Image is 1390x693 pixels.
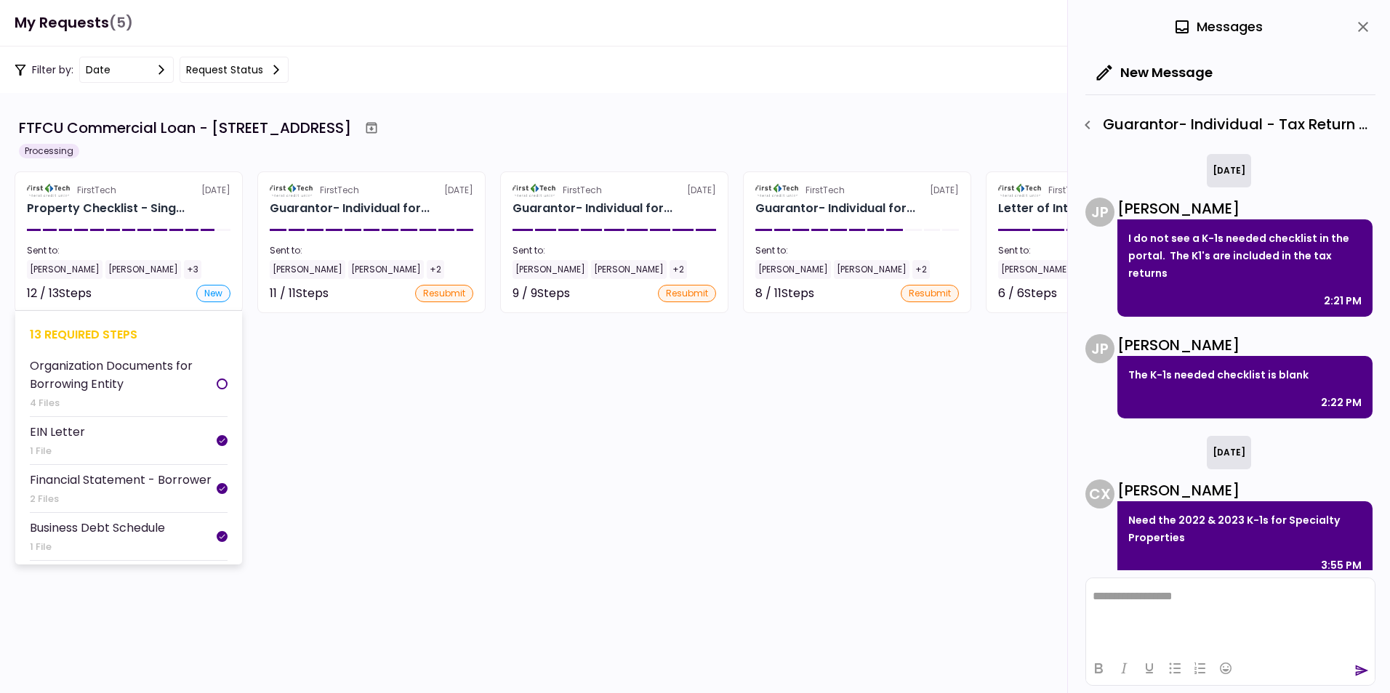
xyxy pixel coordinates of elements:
[755,244,959,257] div: Sent to:
[270,184,314,197] img: Partner logo
[1085,54,1224,92] button: New Message
[180,57,289,83] button: Request status
[15,8,133,38] h1: My Requests
[79,57,174,83] button: date
[30,423,85,441] div: EIN Letter
[27,260,103,279] div: [PERSON_NAME]
[998,244,1202,257] div: Sent to:
[1048,184,1088,197] div: FirstTech
[1128,230,1362,282] p: I do not see a K-1s needed checklist in the portal. The K1's are included in the tax returns
[658,285,716,302] div: resubmit
[27,200,185,217] div: Property Checklist - Single Tenant for SPECIALTY PROPERTIES LLC 1151-B Hospital Wy, Pocatello, ID
[998,285,1057,302] div: 6 / 6 Steps
[591,260,667,279] div: [PERSON_NAME]
[196,285,230,302] div: new
[30,519,165,537] div: Business Debt Schedule
[998,184,1202,197] div: [DATE]
[1128,366,1362,384] p: The K-1s needed checklist is blank
[270,244,473,257] div: Sent to:
[1173,16,1263,38] div: Messages
[1117,479,1373,501] div: [PERSON_NAME]
[513,260,588,279] div: [PERSON_NAME]
[513,244,716,257] div: Sent to:
[1324,292,1362,309] div: 2:21 PM
[1207,154,1251,187] div: [DATE]
[912,260,930,279] div: +2
[1207,436,1251,469] div: [DATE]
[1354,663,1369,678] button: send
[320,184,359,197] div: FirstTech
[1085,479,1114,508] div: C X
[755,184,959,197] div: [DATE]
[19,144,79,158] div: Processing
[1162,658,1187,678] button: Bullet list
[670,260,687,279] div: +2
[30,325,228,344] div: 13 required steps
[27,285,92,302] div: 12 / 13 Steps
[27,184,71,197] img: Partner logo
[30,444,85,458] div: 1 File
[513,285,570,302] div: 9 / 9 Steps
[27,244,230,257] div: Sent to:
[755,260,831,279] div: [PERSON_NAME]
[1117,198,1373,219] div: [PERSON_NAME]
[1188,658,1213,678] button: Numbered list
[109,8,133,38] span: (5)
[348,260,424,279] div: [PERSON_NAME]
[1085,198,1114,227] div: J P
[1086,578,1375,651] iframe: Rich Text Area
[15,57,289,83] div: Filter by:
[30,357,217,393] div: Organization Documents for Borrowing Entity
[427,260,444,279] div: +2
[998,200,1146,217] div: Letter of Interest for SPECIALTY PROPERTIES LLC 1151-B Hospital Way Pocatello
[270,200,430,217] div: Guarantor- Individual for SPECIALTY PROPERTIES LLC Scot Halladay
[270,260,345,279] div: [PERSON_NAME]
[998,260,1074,279] div: [PERSON_NAME]
[513,200,672,217] div: Guarantor- Individual for SPECIALTY PROPERTIES LLC Charles Eldredge
[105,260,181,279] div: [PERSON_NAME]
[901,285,959,302] div: resubmit
[1213,658,1238,678] button: Emojis
[563,184,602,197] div: FirstTech
[30,471,212,489] div: Financial Statement - Borrower
[1351,15,1375,39] button: close
[30,540,165,554] div: 1 File
[755,184,800,197] img: Partner logo
[1128,511,1362,546] p: Need the 2022 & 2023 K-1s for Specialty Properties
[998,184,1042,197] img: Partner logo
[513,184,716,197] div: [DATE]
[77,184,116,197] div: FirstTech
[30,396,217,410] div: 4 Files
[755,200,915,217] div: Guarantor- Individual for SPECIALTY PROPERTIES LLC Jim Price
[1137,658,1162,678] button: Underline
[1075,113,1375,137] div: Guarantor- Individual - Tax Return - Guarantor
[755,285,814,302] div: 8 / 11 Steps
[19,117,351,139] div: FTFCU Commercial Loan - [STREET_ADDRESS]
[1112,658,1136,678] button: Italic
[806,184,845,197] div: FirstTech
[30,492,212,506] div: 2 Files
[27,184,230,197] div: [DATE]
[270,285,329,302] div: 11 / 11 Steps
[513,184,557,197] img: Partner logo
[184,260,201,279] div: +3
[1085,334,1114,363] div: J P
[1117,334,1373,356] div: [PERSON_NAME]
[358,115,385,141] button: Archive workflow
[1321,556,1362,574] div: 3:55 PM
[270,184,473,197] div: [DATE]
[415,285,473,302] div: resubmit
[1086,658,1111,678] button: Bold
[86,62,111,78] div: date
[1321,394,1362,411] div: 2:22 PM
[834,260,909,279] div: [PERSON_NAME]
